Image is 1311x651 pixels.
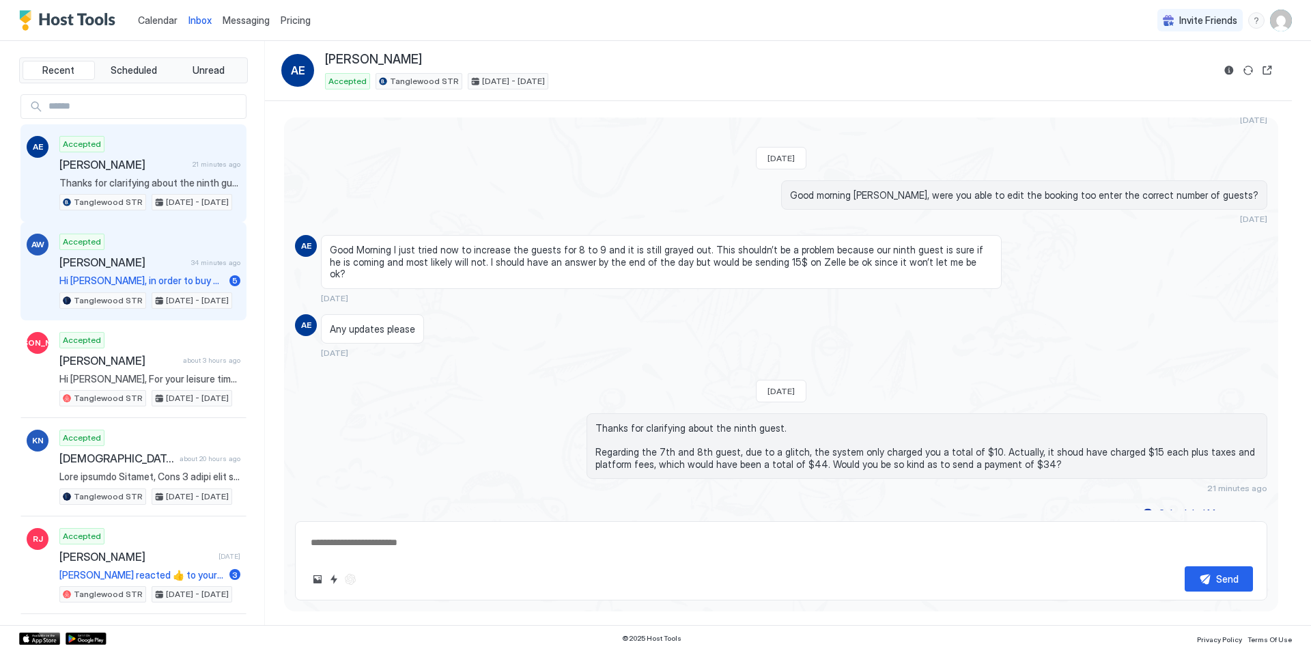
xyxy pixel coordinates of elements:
[1221,62,1237,79] button: Reservation information
[218,552,240,561] span: [DATE]
[767,386,795,396] span: [DATE]
[63,138,101,150] span: Accepted
[281,14,311,27] span: Pricing
[19,57,248,83] div: tab-group
[74,490,143,503] span: Tanglewood STR
[63,530,101,542] span: Accepted
[325,52,422,68] span: [PERSON_NAME]
[1159,506,1252,521] div: Scheduled Messages
[111,64,157,77] span: Scheduled
[193,160,240,169] span: 21 minutes ago
[1259,62,1275,79] button: Open reservation
[1240,62,1256,79] button: Sync reservation
[1216,572,1239,586] div: Send
[32,434,44,447] span: KN
[622,634,681,643] span: © 2025 Host Tools
[19,633,60,645] a: App Store
[63,236,101,248] span: Accepted
[98,61,170,80] button: Scheduled
[166,490,229,503] span: [DATE] - [DATE]
[321,293,348,303] span: [DATE]
[63,334,101,346] span: Accepted
[301,319,311,331] span: AE
[4,337,72,349] span: [PERSON_NAME]
[59,452,174,465] span: [DEMOGRAPHIC_DATA][PERSON_NAME]
[138,14,178,26] span: Calendar
[31,238,44,251] span: AW
[790,189,1258,202] span: Good morning [PERSON_NAME], were you able to edit the booking too enter the correct number of gue...
[188,14,212,26] span: Inbox
[328,75,367,87] span: Accepted
[291,62,305,79] span: AE
[309,571,326,587] button: Upload image
[59,275,224,287] span: Hi [PERSON_NAME], in order to buy Travel Insurance, you will need to call the VRBO's insurance pr...
[1247,631,1292,646] a: Terms Of Use
[1197,635,1242,643] span: Privacy Policy
[59,177,240,189] span: Thanks for clarifying about the ninth guest. Regarding the 7th and 8th guest, due to a glitch, th...
[595,422,1258,470] span: Thanks for clarifying about the ninth guest. Regarding the 7th and 8th guest, due to a glitch, th...
[59,471,240,483] span: Lore ipsumdo Sitamet, Cons 3 adipi elit seddoe tempor incid utla, etd ma'a enim ad minimve qu'n e...
[330,323,415,335] span: Any updates please
[166,294,229,307] span: [DATE] - [DATE]
[59,569,224,581] span: [PERSON_NAME] reacted 👍 to your message "Hi [PERSON_NAME], For your leisure time, I have collated...
[59,373,240,385] span: Hi [PERSON_NAME], For your leisure time, I have collated some fun events going on nearby in [GEOG...
[166,392,229,404] span: [DATE] - [DATE]
[191,258,240,267] span: 34 minutes ago
[59,255,186,269] span: [PERSON_NAME]
[166,588,229,600] span: [DATE] - [DATE]
[74,294,143,307] span: Tanglewood STR
[43,95,246,118] input: Input Field
[33,533,43,545] span: RJ
[390,75,459,87] span: Tanglewood STR
[59,158,187,171] span: [PERSON_NAME]
[223,13,270,27] a: Messaging
[767,153,795,163] span: [DATE]
[321,348,348,358] span: [DATE]
[1270,10,1292,31] div: User profile
[172,61,244,80] button: Unread
[188,13,212,27] a: Inbox
[1207,483,1267,493] span: 21 minutes ago
[223,14,270,26] span: Messaging
[1247,635,1292,643] span: Terms Of Use
[33,141,43,153] span: AE
[66,633,107,645] a: Google Play Store
[63,432,101,444] span: Accepted
[19,10,122,31] a: Host Tools Logo
[330,244,993,280] span: Good Morning I just tried now to increase the guests for 8 to 9 and it is still grayed out. This ...
[23,61,95,80] button: Recent
[301,240,311,252] span: AE
[1240,214,1267,224] span: [DATE]
[74,588,143,600] span: Tanglewood STR
[482,75,545,87] span: [DATE] - [DATE]
[74,196,143,208] span: Tanglewood STR
[1240,115,1267,125] span: [DATE]
[138,13,178,27] a: Calendar
[74,392,143,404] span: Tanglewood STR
[232,570,238,580] span: 3
[180,454,240,463] span: about 20 hours ago
[1248,12,1265,29] div: menu
[193,64,225,77] span: Unread
[59,550,213,564] span: [PERSON_NAME]
[1197,631,1242,646] a: Privacy Policy
[14,605,46,637] iframe: Intercom live chat
[166,196,229,208] span: [DATE] - [DATE]
[326,571,342,587] button: Quick reply
[232,275,238,286] span: 5
[1185,566,1253,592] button: Send
[1140,504,1267,523] button: Scheduled Messages
[1179,14,1237,27] span: Invite Friends
[42,64,74,77] span: Recent
[183,356,240,365] span: about 3 hours ago
[59,354,178,368] span: [PERSON_NAME]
